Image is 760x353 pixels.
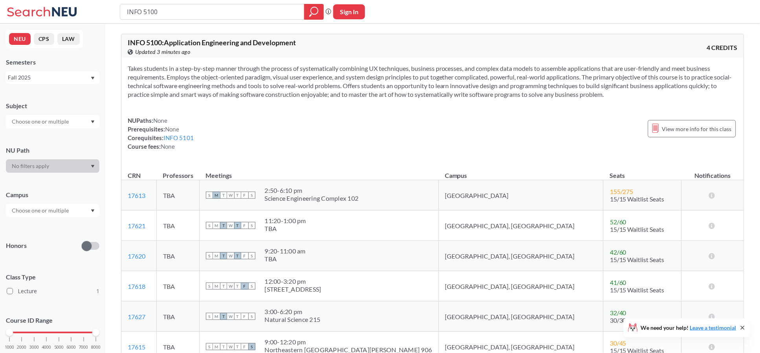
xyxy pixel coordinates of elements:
span: S [206,222,213,229]
span: 52 / 60 [610,218,626,225]
td: [GEOGRAPHIC_DATA], [GEOGRAPHIC_DATA] [439,211,604,241]
span: T [220,313,227,320]
td: [GEOGRAPHIC_DATA], [GEOGRAPHIC_DATA] [439,241,604,271]
div: Dropdown arrow [6,204,99,217]
span: M [213,252,220,259]
a: 17615 [128,343,145,351]
span: M [213,313,220,320]
td: [GEOGRAPHIC_DATA], [GEOGRAPHIC_DATA] [439,301,604,332]
div: NUPaths: Prerequisites: Corequisites: Course fees: [128,116,194,151]
th: Seats [604,163,682,180]
div: 11:20 - 1:00 pm [265,217,306,225]
span: S [248,252,255,259]
span: S [206,283,213,290]
div: Fall 2025Dropdown arrow [6,71,99,84]
td: [GEOGRAPHIC_DATA] [439,180,604,211]
span: We need your help! [641,325,736,331]
th: Campus [439,163,604,180]
span: 15/15 Waitlist Seats [610,195,665,203]
svg: Dropdown arrow [91,209,95,213]
input: Class, professor, course number, "phrase" [126,5,299,18]
section: Takes students in a step-by-step manner through the process of systematically combining UX techni... [128,64,738,99]
span: T [234,222,241,229]
a: 17613 [128,192,145,199]
span: T [234,283,241,290]
span: S [248,222,255,229]
span: 15/15 Waitlist Seats [610,256,665,263]
span: 42 / 60 [610,248,626,256]
span: S [206,192,213,199]
svg: magnifying glass [309,6,319,17]
span: M [213,343,220,350]
div: Semesters [6,58,99,67]
span: S [206,313,213,320]
span: F [241,313,248,320]
span: 155 / 275 [610,188,633,195]
div: Dropdown arrow [6,115,99,128]
span: 15/15 Waitlist Seats [610,286,665,294]
span: F [241,192,248,199]
span: T [234,313,241,320]
div: magnifying glass [304,4,324,20]
span: 5000 [54,345,64,349]
span: 15/15 Waitlist Seats [610,225,665,233]
span: F [241,222,248,229]
button: Sign In [333,4,365,19]
p: Course ID Range [6,316,99,325]
span: S [248,313,255,320]
span: 3000 [29,345,39,349]
span: M [213,222,220,229]
div: TBA [265,225,306,233]
span: 7000 [79,345,88,349]
a: Leave a testimonial [690,324,736,331]
td: TBA [157,180,200,211]
div: NU Path [6,146,99,155]
div: TBA [265,255,306,263]
th: Notifications [682,163,744,180]
span: 8000 [91,345,101,349]
th: Meetings [199,163,439,180]
span: F [241,252,248,259]
span: T [234,252,241,259]
div: 3:00 - 6:20 pm [265,308,321,316]
a: 17620 [128,252,145,260]
th: Professors [157,163,200,180]
a: INFO 5101 [163,134,194,141]
span: T [234,192,241,199]
div: Natural Science 215 [265,316,321,323]
svg: Dropdown arrow [91,165,95,168]
span: 1000 [5,345,14,349]
div: [STREET_ADDRESS] [265,285,321,293]
a: 17627 [128,313,145,320]
span: T [220,343,227,350]
span: F [241,283,248,290]
span: T [220,222,227,229]
span: S [248,192,255,199]
td: TBA [157,241,200,271]
div: Campus [6,190,99,199]
span: 4000 [42,345,51,349]
span: M [213,192,220,199]
button: NEU [9,33,31,45]
span: S [248,283,255,290]
svg: Dropdown arrow [91,120,95,124]
span: F [241,343,248,350]
span: None [153,117,167,124]
button: CPS [34,33,54,45]
span: INFO 5100 : Application Engineering and Development [128,38,296,47]
span: Updated 3 minutes ago [135,48,191,56]
svg: Dropdown arrow [91,77,95,80]
span: 30/30 Waitlist Seats [610,316,665,324]
span: W [227,192,234,199]
span: None [165,126,179,133]
span: W [227,283,234,290]
td: TBA [157,301,200,332]
span: T [220,283,227,290]
div: 9:20 - 11:00 am [265,247,306,255]
input: Choose one or multiple [8,117,74,126]
span: 1 [96,287,99,296]
span: S [206,252,213,259]
div: Fall 2025 [8,73,90,82]
span: M [213,283,220,290]
span: T [234,343,241,350]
